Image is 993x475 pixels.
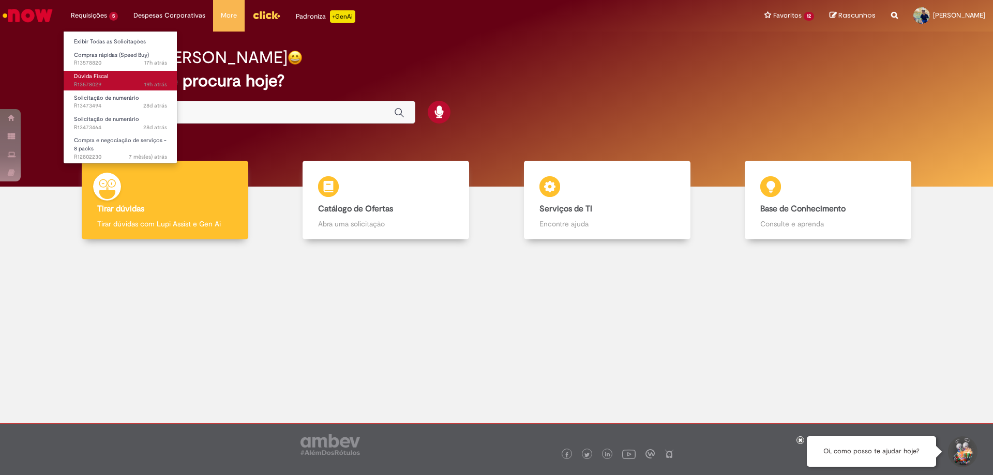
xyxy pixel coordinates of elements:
[252,7,280,23] img: click_logo_yellow_360x200.png
[74,153,167,161] span: R12802230
[300,434,360,455] img: logo_footer_ambev_rotulo_gray.png
[622,447,636,461] img: logo_footer_youtube.png
[63,31,177,164] ul: Requisições
[74,136,167,152] span: Compra e negociação de serviços - 8 packs
[74,102,167,110] span: R13473494
[760,219,896,229] p: Consulte e aprenda
[539,204,592,214] b: Serviços de TI
[665,449,674,458] img: logo_footer_naosei.png
[318,204,393,214] b: Catálogo de Ofertas
[496,161,718,240] a: Serviços de TI Encontre ajuda
[288,50,303,65] img: happy-face.png
[97,219,233,229] p: Tirar dúvidas com Lupi Assist e Gen Ai
[74,81,167,89] span: R13578029
[221,10,237,21] span: More
[807,436,936,467] div: Oi, como posso te ajudar hoje?
[64,36,177,48] a: Exibir Todas as Solicitações
[933,11,985,20] span: [PERSON_NAME]
[276,161,497,240] a: Catálogo de Ofertas Abra uma solicitação
[97,204,144,214] b: Tirar dúvidas
[74,124,167,132] span: R13473464
[539,219,675,229] p: Encontre ajuda
[830,11,876,21] a: Rascunhos
[129,153,167,161] time: 12/03/2025 18:17:59
[144,81,167,88] span: 19h atrás
[64,114,177,133] a: Aberto R13473464 : Solicitação de numerário
[645,449,655,458] img: logo_footer_workplace.png
[584,452,590,457] img: logo_footer_twitter.png
[773,10,802,21] span: Favoritos
[64,71,177,90] a: Aberto R13578029 : Dúvida Fiscal
[144,59,167,67] span: 17h atrás
[144,81,167,88] time: 29/09/2025 16:07:34
[64,93,177,112] a: Aberto R13473494 : Solicitação de numerário
[133,10,205,21] span: Despesas Corporativas
[129,153,167,161] span: 7 mês(es) atrás
[64,135,177,157] a: Aberto R12802230 : Compra e negociação de serviços - 8 packs
[74,115,139,123] span: Solicitação de numerário
[946,436,977,467] button: Iniciar Conversa de Suporte
[804,12,814,21] span: 12
[318,219,454,229] p: Abra uma solicitação
[143,124,167,131] span: 28d atrás
[1,5,54,26] img: ServiceNow
[330,10,355,23] p: +GenAi
[89,49,288,67] h2: Bom dia, [PERSON_NAME]
[109,12,118,21] span: 5
[64,50,177,69] a: Aberto R13578820 : Compras rápidas (Speed Buy)
[89,72,904,90] h2: O que você procura hoje?
[74,59,167,67] span: R13578820
[718,161,939,240] a: Base de Conhecimento Consulte e aprenda
[144,59,167,67] time: 29/09/2025 18:18:54
[74,51,149,59] span: Compras rápidas (Speed Buy)
[143,102,167,110] time: 02/09/2025 15:50:25
[838,10,876,20] span: Rascunhos
[760,204,846,214] b: Base de Conhecimento
[74,94,139,102] span: Solicitação de numerário
[296,10,355,23] div: Padroniza
[74,72,108,80] span: Dúvida Fiscal
[564,452,569,457] img: logo_footer_facebook.png
[71,10,107,21] span: Requisições
[605,452,610,458] img: logo_footer_linkedin.png
[143,124,167,131] time: 02/09/2025 15:46:27
[54,161,276,240] a: Tirar dúvidas Tirar dúvidas com Lupi Assist e Gen Ai
[143,102,167,110] span: 28d atrás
